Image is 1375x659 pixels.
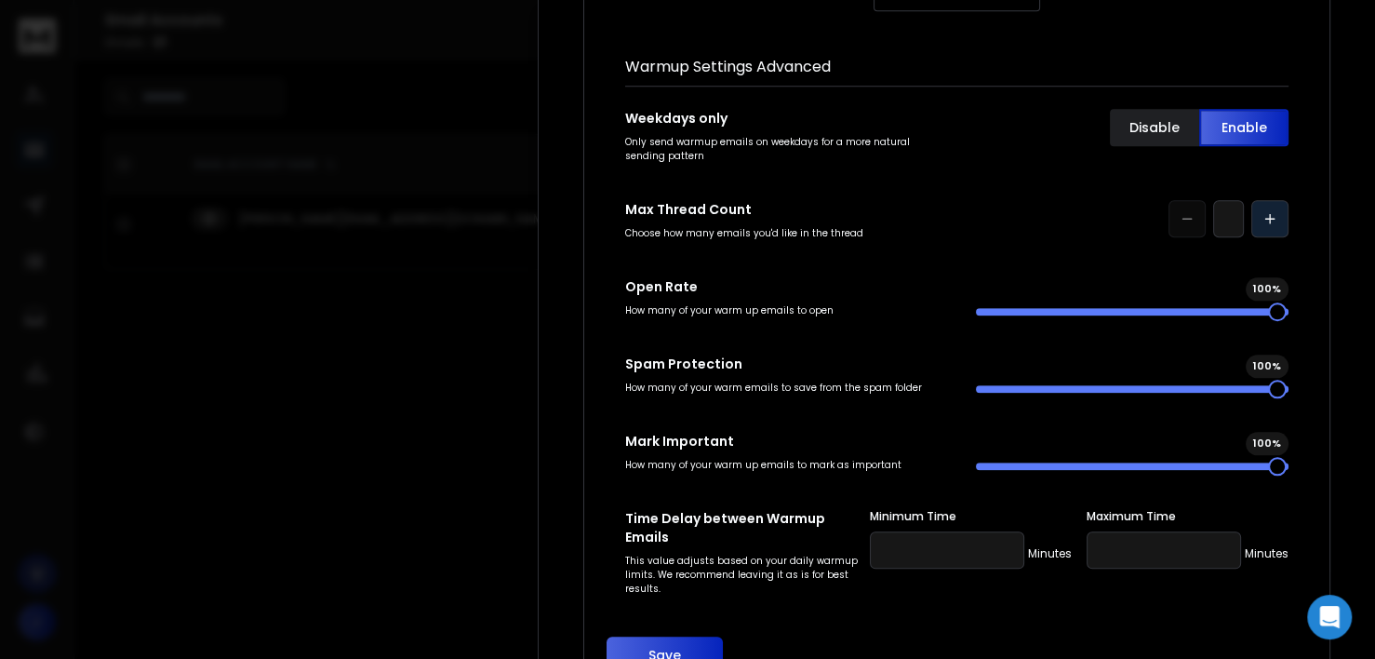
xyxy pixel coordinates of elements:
p: Spam Protection [625,355,939,373]
div: 100 % [1246,277,1288,301]
label: Minimum Time [870,509,1072,524]
p: This value adjusts based on your daily warmup limits. We recommend leaving it as is for best resu... [625,554,862,596]
div: 100 % [1246,432,1288,455]
p: Open Rate [625,277,939,296]
div: 100 % [1246,355,1288,378]
h1: Warmup Settings Advanced [625,56,1288,78]
div: Open Intercom Messenger [1307,595,1352,639]
p: How many of your warm emails to save from the spam folder [625,381,939,395]
p: Weekdays only [625,109,939,128]
p: Mark Important [625,432,939,451]
p: How many of your warm up emails to mark as important [625,458,939,472]
button: Disable [1110,109,1199,146]
p: Max Thread Count [625,200,939,219]
p: Minutes [1245,546,1288,561]
label: Maximum Time [1087,509,1288,524]
p: How many of your warm up emails to open [625,303,939,317]
p: Time Delay between Warmup Emails [625,509,862,546]
p: Choose how many emails you'd like in the thread [625,226,939,240]
p: Only send warmup emails on weekdays for a more natural sending pattern [625,135,939,163]
button: Enable [1199,109,1288,146]
p: Minutes [1028,546,1072,561]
